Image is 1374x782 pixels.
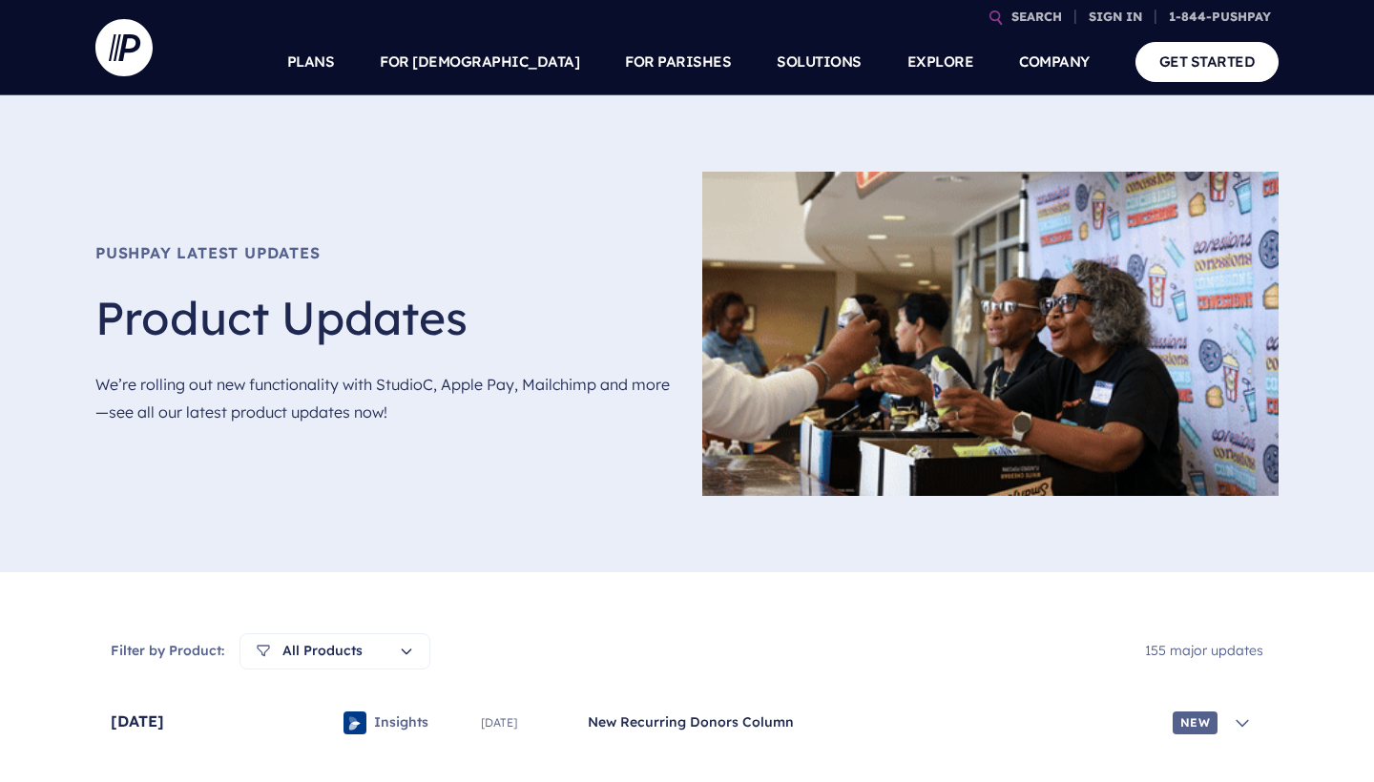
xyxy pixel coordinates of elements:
[481,717,572,729] span: [DATE]
[287,29,335,95] a: PLANS
[111,642,224,661] span: Filter by Product:
[95,371,672,426] p: We’re rolling out new functionality with StudioC, Apple Pay, Mailchimp and more—see all our lates...
[374,713,428,732] span: Insights
[1145,642,1263,659] span: 155 major updates
[1019,29,1090,95] a: COMPANY
[702,172,1279,496] img: Wu8uyGq4QNLFeSviyBY32K.jpg
[777,29,862,95] a: SOLUTIONS
[588,713,1165,732] span: New Recurring Donors Column
[380,29,579,95] a: FOR [DEMOGRAPHIC_DATA]
[625,29,731,95] a: FOR PARISHES
[239,633,430,669] button: All Products
[95,295,672,340] h1: Product Updates
[256,642,363,661] span: All Products
[907,29,974,95] a: EXPLORE
[111,700,302,746] span: [DATE]
[1135,42,1280,81] a: GET STARTED
[1173,711,1218,734] span: New
[95,241,672,264] span: Pushpay Latest Updates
